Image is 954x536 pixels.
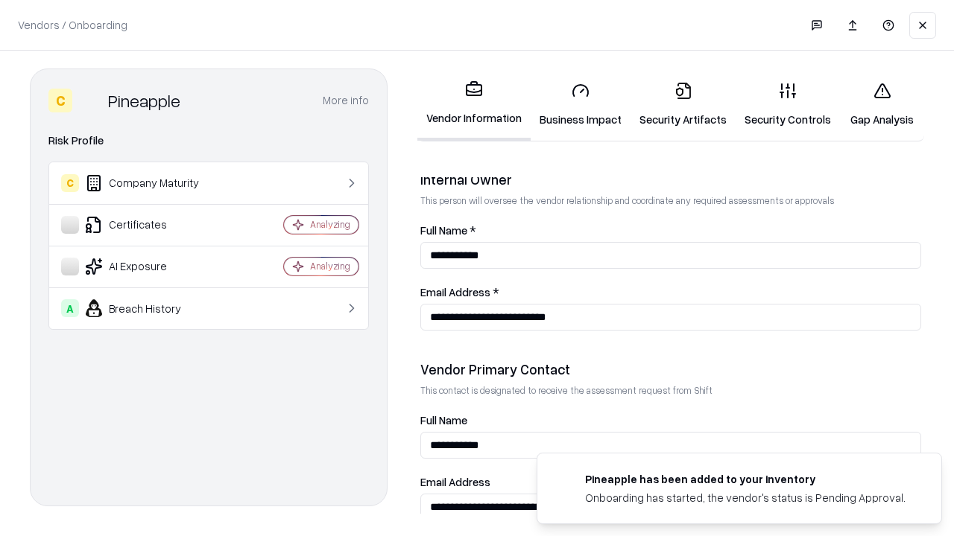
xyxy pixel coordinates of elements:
a: Business Impact [531,70,631,139]
div: AI Exposure [61,258,239,275]
label: Full Name [420,415,921,426]
div: C [61,174,79,192]
div: C [48,89,72,112]
img: pineappleenergy.com [555,471,573,489]
div: Analyzing [310,218,350,231]
div: Breach History [61,299,239,317]
p: This person will oversee the vendor relationship and coordinate any required assessments or appro... [420,194,921,207]
div: Pineapple [108,89,180,112]
label: Full Name * [420,225,921,236]
p: This contact is designated to receive the assessment request from Shift [420,384,921,397]
a: Security Controls [736,70,840,139]
div: Onboarding has started, the vendor's status is Pending Approval. [585,490,906,505]
div: Pineapple has been added to your inventory [585,471,906,487]
div: Internal Owner [420,170,921,188]
label: Email Address [420,476,921,488]
div: Certificates [61,216,239,234]
div: Vendor Primary Contact [420,360,921,378]
div: Company Maturity [61,174,239,192]
img: Pineapple [78,89,102,112]
div: A [61,299,79,317]
a: Gap Analysis [840,70,924,139]
div: Analyzing [310,260,350,272]
a: Vendor Information [417,68,531,141]
label: Email Address * [420,287,921,298]
div: Risk Profile [48,132,369,150]
p: Vendors / Onboarding [18,17,127,33]
a: Security Artifacts [631,70,736,139]
button: More info [323,87,369,114]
